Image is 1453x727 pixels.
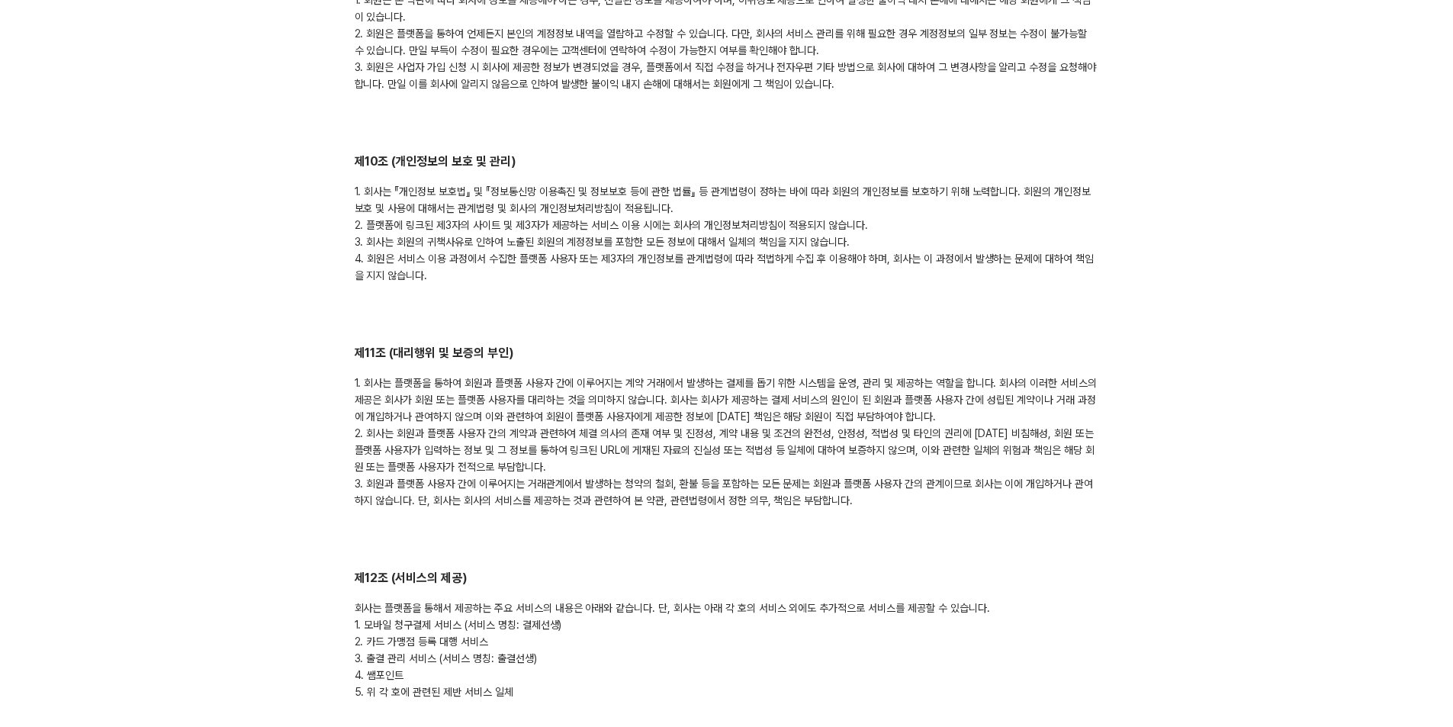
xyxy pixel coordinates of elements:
div: 1. 회사는 플랫폼을 통하여 회원과 플랫폼 사용자 간에 이루어지는 계약 거래에서 발생하는 결제를 돕기 위한 시스템을 운영, 관리 및 제공하는 역할을 합니다. 회사의 이러한 서... [355,375,1099,509]
h2: 제10조 (개인정보의 보호 및 관리) [355,153,1099,171]
div: 1. 회사는 『개인정보 보호법』 및 『정보통신망 이용촉진 및 정보보호 등에 관한 법률』 등 관계법령이 정하는 바에 따라 회원의 개인정보를 보호하기 위해 노력합니다. 회원의 개... [355,183,1099,284]
h2: 제12조 (서비스의 제공) [355,570,1099,587]
h2: 제11조 (대리행위 및 보증의 부인) [355,345,1099,362]
div: 회사는 플랫폼을 통해서 제공하는 주요 서비스의 내용은 아래와 같습니다. 단, 회사는 아래 각 호의 서비스 외에도 추가적으로 서비스를 제공할 수 있습니다. 1. 모바일 청구결제... [355,600,1099,700]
